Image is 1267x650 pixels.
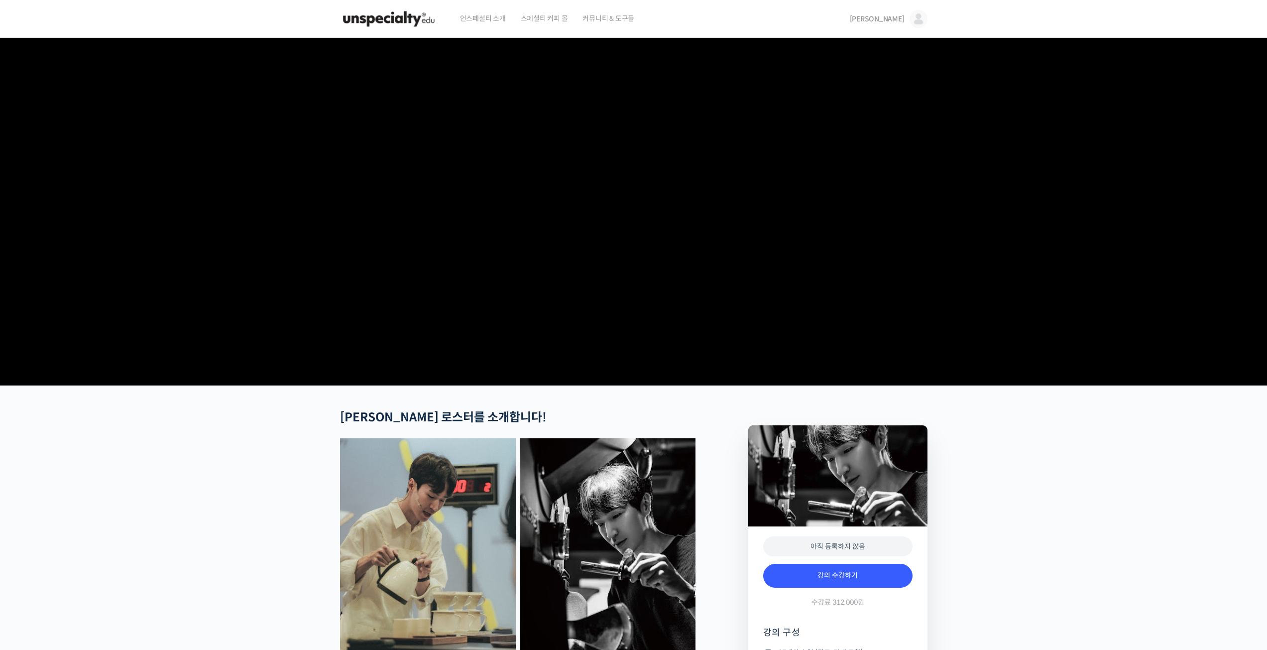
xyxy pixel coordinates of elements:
[850,14,905,23] span: [PERSON_NAME]
[811,598,864,607] span: 수강료 312,000원
[763,564,913,588] a: 강의 수강하기
[340,410,695,425] h2: [PERSON_NAME] 로스터를 소개합니다!
[763,627,913,647] h4: 강의 구성
[763,536,913,557] div: 아직 등록하지 않음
